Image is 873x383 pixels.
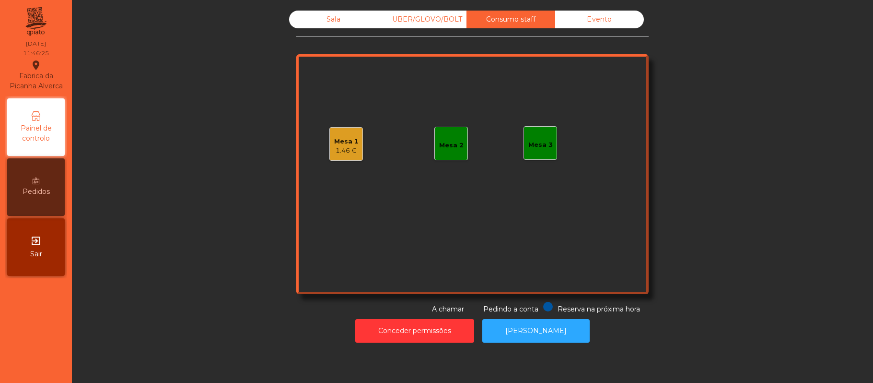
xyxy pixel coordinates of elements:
[378,11,466,28] div: UBER/GLOVO/BOLT
[10,123,62,144] span: Painel de controlo
[439,141,464,150] div: Mesa 2
[24,5,47,38] img: qpiato
[432,305,464,313] span: A chamar
[8,60,64,91] div: Fabrica da Picanha Alverca
[482,319,590,343] button: [PERSON_NAME]
[30,249,42,259] span: Sair
[558,305,640,313] span: Reserva na próxima hora
[334,137,359,146] div: Mesa 1
[289,11,378,28] div: Sala
[466,11,555,28] div: Consumo staff
[483,305,538,313] span: Pedindo a conta
[555,11,644,28] div: Evento
[23,49,49,58] div: 11:46:25
[26,39,46,48] div: [DATE]
[355,319,474,343] button: Conceder permissões
[30,60,42,71] i: location_on
[334,146,359,156] div: 1.46 €
[528,140,553,150] div: Mesa 3
[30,235,42,247] i: exit_to_app
[23,187,50,197] span: Pedidos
